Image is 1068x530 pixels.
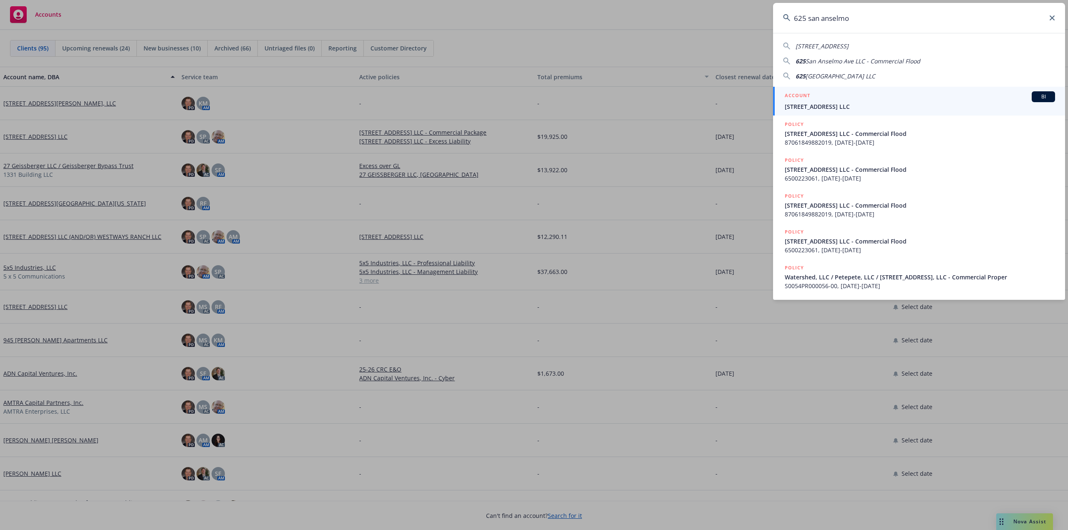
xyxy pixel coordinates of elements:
[785,156,804,164] h5: POLICY
[773,3,1065,33] input: Search...
[796,42,849,50] span: [STREET_ADDRESS]
[773,187,1065,223] a: POLICY[STREET_ADDRESS] LLC - Commercial Flood87061849882019, [DATE]-[DATE]
[806,57,920,65] span: San Anselmo Ave LLC - Commercial Flood
[785,210,1055,219] span: 87061849882019, [DATE]-[DATE]
[785,120,804,128] h5: POLICY
[773,87,1065,116] a: ACCOUNTBI[STREET_ADDRESS] LLC
[785,192,804,200] h5: POLICY
[785,228,804,236] h5: POLICY
[785,264,804,272] h5: POLICY
[796,57,806,65] span: 625
[785,129,1055,138] span: [STREET_ADDRESS] LLC - Commercial Flood
[773,223,1065,259] a: POLICY[STREET_ADDRESS] LLC - Commercial Flood6500223061, [DATE]-[DATE]
[796,72,806,80] span: 625
[785,174,1055,183] span: 6500223061, [DATE]-[DATE]
[785,273,1055,281] span: Watershed, LLC / Petepete, LLC / [STREET_ADDRESS], LLC - Commercial Proper
[773,259,1065,295] a: POLICYWatershed, LLC / Petepete, LLC / [STREET_ADDRESS], LLC - Commercial ProperS0054PR000056-00,...
[785,138,1055,147] span: 87061849882019, [DATE]-[DATE]
[785,281,1055,290] span: S0054PR000056-00, [DATE]-[DATE]
[773,116,1065,151] a: POLICY[STREET_ADDRESS] LLC - Commercial Flood87061849882019, [DATE]-[DATE]
[785,165,1055,174] span: [STREET_ADDRESS] LLC - Commercial Flood
[785,91,810,101] h5: ACCOUNT
[785,237,1055,246] span: [STREET_ADDRESS] LLC - Commercial Flood
[785,201,1055,210] span: [STREET_ADDRESS] LLC - Commercial Flood
[806,72,875,80] span: [GEOGRAPHIC_DATA] LLC
[1035,93,1052,100] span: BI
[773,151,1065,187] a: POLICY[STREET_ADDRESS] LLC - Commercial Flood6500223061, [DATE]-[DATE]
[785,102,1055,111] span: [STREET_ADDRESS] LLC
[785,246,1055,254] span: 6500223061, [DATE]-[DATE]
